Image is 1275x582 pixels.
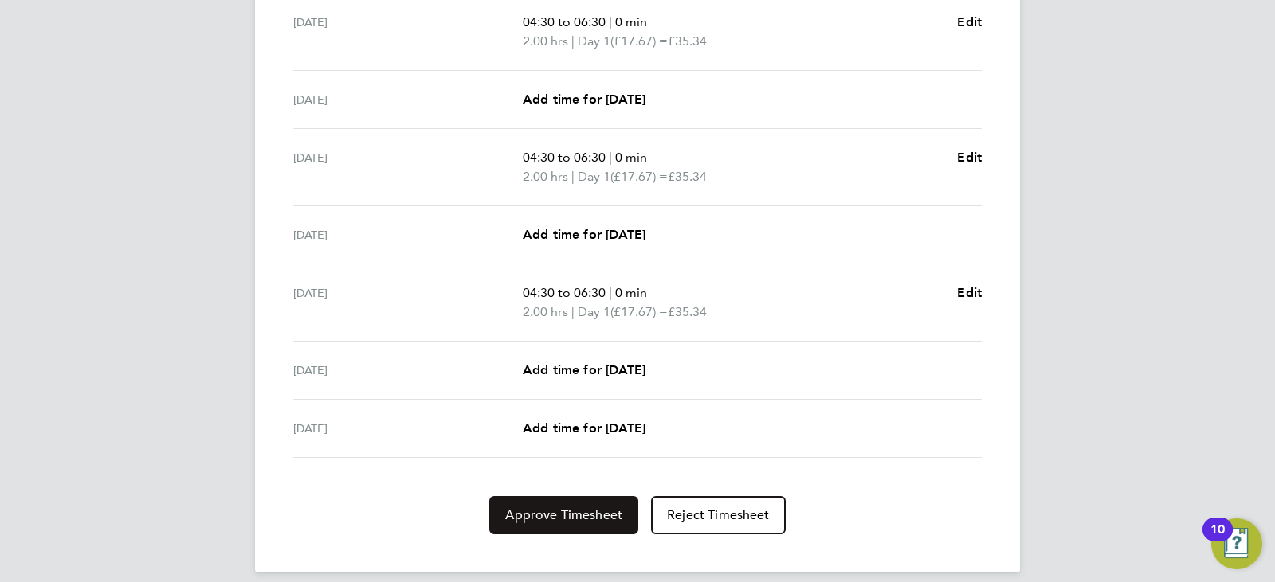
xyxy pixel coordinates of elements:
[667,507,770,523] span: Reject Timesheet
[523,285,606,300] span: 04:30 to 06:30
[523,33,568,49] span: 2.00 hrs
[615,285,647,300] span: 0 min
[610,304,668,319] span: (£17.67) =
[668,33,707,49] span: £35.34
[609,14,612,29] span: |
[489,496,638,534] button: Approve Timesheet
[957,285,982,300] span: Edit
[293,283,523,322] div: [DATE]
[615,14,647,29] span: 0 min
[523,150,606,165] span: 04:30 to 06:30
[651,496,786,534] button: Reject Timesheet
[957,283,982,303] a: Edit
[293,419,523,438] div: [DATE]
[615,150,647,165] span: 0 min
[505,507,622,523] span: Approve Timesheet
[523,14,606,29] span: 04:30 to 06:30
[293,13,523,51] div: [DATE]
[571,304,575,319] span: |
[1210,529,1225,550] div: 10
[523,362,645,377] span: Add time for [DATE]
[1211,518,1262,569] button: Open Resource Center, 10 new notifications
[523,419,645,438] a: Add time for [DATE]
[578,167,610,186] span: Day 1
[293,225,523,244] div: [DATE]
[609,285,612,300] span: |
[957,148,982,167] a: Edit
[578,303,610,322] span: Day 1
[957,150,982,165] span: Edit
[571,33,575,49] span: |
[957,14,982,29] span: Edit
[523,92,645,107] span: Add time for [DATE]
[523,361,645,380] a: Add time for [DATE]
[610,169,668,184] span: (£17.67) =
[571,169,575,184] span: |
[523,304,568,319] span: 2.00 hrs
[523,90,645,109] a: Add time for [DATE]
[523,169,568,184] span: 2.00 hrs
[293,361,523,380] div: [DATE]
[523,420,645,436] span: Add time for [DATE]
[610,33,668,49] span: (£17.67) =
[523,227,645,242] span: Add time for [DATE]
[293,148,523,186] div: [DATE]
[578,32,610,51] span: Day 1
[523,225,645,244] a: Add time for [DATE]
[668,169,707,184] span: £35.34
[293,90,523,109] div: [DATE]
[957,13,982,32] a: Edit
[609,150,612,165] span: |
[668,304,707,319] span: £35.34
